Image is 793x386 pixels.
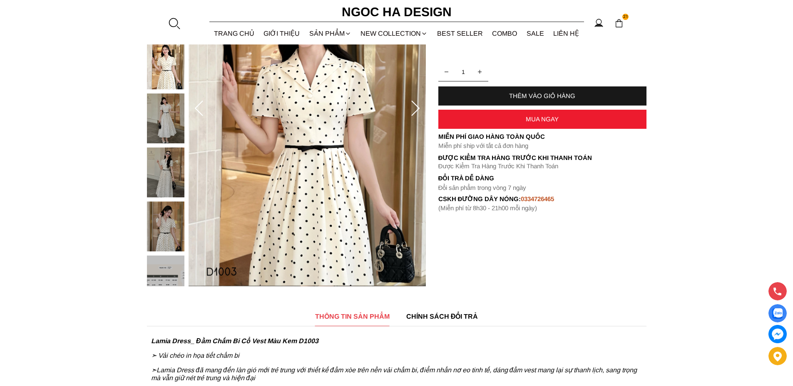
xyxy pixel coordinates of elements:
[151,337,318,344] strong: Lamia Dress_ Đầm Chấm Bi Cổ Vest Màu Kem D1003
[315,311,390,322] span: THÔNG TIN SẢN PHẨM
[487,22,522,44] a: Combo
[147,39,184,89] img: Lamia Dress_ Đầm Chấm Bi Cổ Vest Màu Kem D1003_mini_2
[549,22,584,44] a: LIÊN HỆ
[772,308,783,319] img: Display image
[151,366,637,381] em: Lamia Dress đã mang đến làn gió mới trẻ trung với thiết kế đầm xòe trên nền vải chấm bi, điểm nhấ...
[521,195,554,202] font: 0334726465
[438,116,646,123] div: MUA NGAY
[305,22,356,44] div: SẢN PHẨM
[438,92,646,99] div: THÊM VÀO GIỎ HÀNG
[438,184,527,191] font: Đổi sản phẩm trong vòng 7 ngày
[768,325,787,343] a: messenger
[259,22,305,44] a: GIỚI THIỆU
[522,22,549,44] a: SALE
[147,93,184,143] img: Lamia Dress_ Đầm Chấm Bi Cổ Vest Màu Kem D1003_mini_3
[438,175,646,182] h6: Đổi trả dễ dàng
[147,256,184,305] img: Lamia Dress_ Đầm Chấm Bi Cổ Vest Màu Kem D1003_mini_6
[356,22,433,44] a: NEW COLLECTION
[147,202,184,251] img: Lamia Dress_ Đầm Chấm Bi Cổ Vest Màu Kem D1003_mini_5
[151,352,239,359] span: ➣ Vải chéo in họa tiết chấm bi
[406,311,478,322] span: CHÍNH SÁCH ĐỔI TRẢ
[768,304,787,322] a: Display image
[433,22,488,44] a: BEST SELLER
[151,366,157,374] span: ➣
[438,204,537,211] font: (Miễn phí từ 8h30 - 21h00 mỗi ngày)
[209,22,259,44] a: TRANG CHỦ
[438,142,528,149] font: Miễn phí ship với tất cả đơn hàng
[147,148,184,197] img: Lamia Dress_ Đầm Chấm Bi Cổ Vest Màu Kem D1003_mini_4
[438,154,646,162] p: Được Kiểm Tra Hàng Trước Khi Thanh Toán
[438,64,488,80] input: Quantity input
[614,19,624,28] img: img-CART-ICON-ksit0nf1
[334,2,459,22] a: Ngoc Ha Design
[622,14,629,20] span: 21
[438,133,545,140] font: Miễn phí giao hàng toàn quốc
[438,162,646,170] p: Được Kiểm Tra Hàng Trước Khi Thanh Toán
[438,195,521,202] font: cskh đường dây nóng:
